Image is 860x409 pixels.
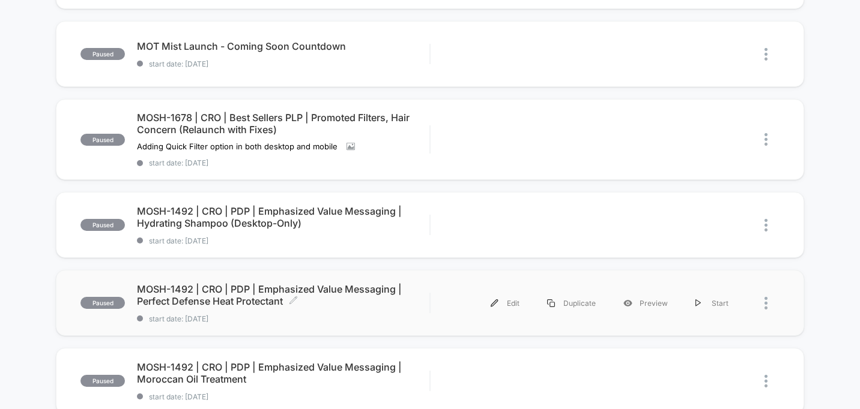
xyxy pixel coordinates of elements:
[610,290,682,317] div: Preview
[137,283,429,307] span: MOSH-1492 | CRO | PDP | Emphasized Value Messaging | Perfect Defense Heat Protectant
[137,59,429,68] span: start date: [DATE]
[137,314,429,323] span: start date: [DATE]
[765,133,768,146] img: close
[765,297,768,309] img: close
[695,299,701,307] img: menu
[80,297,125,309] span: paused
[765,48,768,61] img: close
[682,290,742,317] div: Start
[80,219,125,231] span: paused
[80,134,125,146] span: paused
[137,205,429,229] span: MOSH-1492 | CRO | PDP | Emphasized Value Messaging | Hydrating Shampoo (Desktop-Only)
[80,48,125,60] span: paused
[137,142,338,151] span: Adding Quick Filter option in both desktop and mobile
[533,290,610,317] div: Duplicate
[137,40,429,52] span: MOT Mist Launch - Coming Soon Countdown
[765,375,768,387] img: close
[765,219,768,231] img: close
[137,112,429,136] span: MOSH-1678 | CRO | Best Sellers PLP | Promoted Filters, Hair Concern (Relaunch with Fixes)
[80,375,125,387] span: paused
[137,158,429,167] span: start date: [DATE]
[137,236,429,245] span: start date: [DATE]
[547,299,555,307] img: menu
[137,361,429,385] span: MOSH-1492 | CRO | PDP | Emphasized Value Messaging | Moroccan Oil Treatment
[137,392,429,401] span: start date: [DATE]
[477,290,533,317] div: Edit
[491,299,498,307] img: menu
